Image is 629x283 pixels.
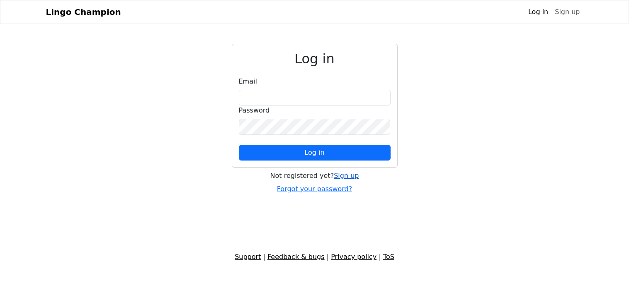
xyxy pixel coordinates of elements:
[551,4,583,20] a: Sign up
[239,145,391,161] button: Log in
[334,172,359,180] a: Sign up
[267,253,325,261] a: Feedback & bugs
[41,252,588,262] div: | | |
[235,253,261,261] a: Support
[331,253,376,261] a: Privacy policy
[239,106,270,115] label: Password
[232,171,398,181] div: Not registered yet?
[239,77,257,86] label: Email
[525,4,551,20] a: Log in
[239,51,391,67] h2: Log in
[304,149,324,156] span: Log in
[277,185,352,193] a: Forgot your password?
[46,4,121,20] a: Lingo Champion
[383,253,394,261] a: ToS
